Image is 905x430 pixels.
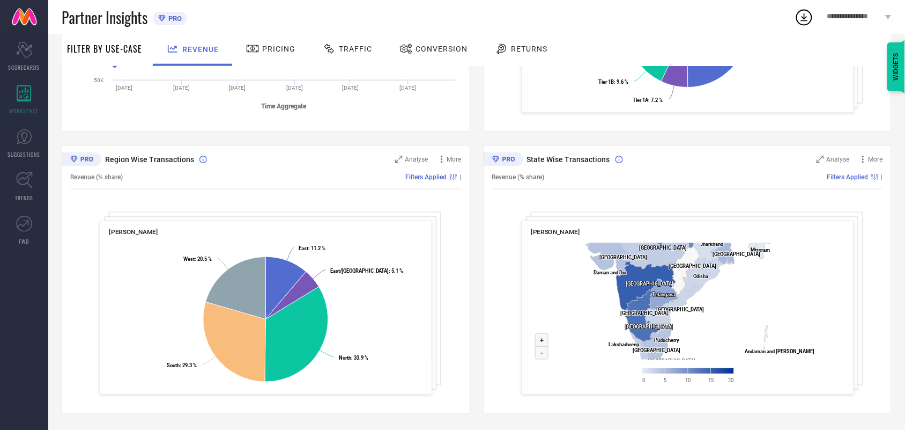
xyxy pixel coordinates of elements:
[869,156,883,163] span: More
[639,245,687,251] text: [GEOGRAPHIC_DATA]
[484,152,523,169] div: Premium
[286,85,303,91] text: [DATE]
[9,63,40,71] span: SCORECARDS
[229,85,246,91] text: [DATE]
[625,324,673,330] text: [GEOGRAPHIC_DATA]
[527,155,610,164] span: State Wise Transactions
[609,341,639,347] text: Lakshadweep
[795,8,814,27] div: Open download list
[62,6,147,28] span: Partner Insights
[648,359,696,365] text: [GEOGRAPHIC_DATA]
[626,281,673,287] text: [GEOGRAPHIC_DATA]
[713,251,760,257] text: [GEOGRAPHIC_DATA]
[599,255,647,261] text: [GEOGRAPHIC_DATA]
[511,45,547,53] span: Returns
[330,268,389,274] tspan: East/[GEOGRAPHIC_DATA]
[105,155,194,164] span: Region Wise Transactions
[399,85,416,91] text: [DATE]
[652,292,675,298] text: Telangana
[15,194,33,202] span: TRENDS
[116,85,132,91] text: [DATE]
[183,256,195,262] tspan: West
[531,228,580,236] span: [PERSON_NAME]
[708,377,714,383] text: 15
[633,97,649,103] tspan: Tier 1A
[492,173,545,181] span: Revenue (% share)
[745,349,814,355] text: Andaman and [PERSON_NAME]
[751,247,770,253] text: Mizoram
[342,85,359,91] text: [DATE]
[405,156,428,163] span: Analyse
[685,377,691,383] text: 10
[633,347,680,353] text: [GEOGRAPHIC_DATA]
[330,268,404,274] text: : 5.1 %
[19,237,29,245] span: FWD
[669,263,716,269] text: [GEOGRAPHIC_DATA]
[827,156,850,163] span: Analyse
[62,152,101,169] div: Premium
[416,45,468,53] span: Conversion
[656,307,704,313] text: [GEOGRAPHIC_DATA]
[299,246,325,252] text: : 11.2 %
[10,107,39,115] span: WORKSPACE
[881,173,883,181] span: |
[540,349,543,357] text: -
[8,150,41,158] span: SUGGESTIONS
[167,362,197,368] text: : 29.3 %
[167,362,180,368] tspan: South
[460,173,462,181] span: |
[694,274,709,280] text: Odisha
[827,173,869,181] span: Filters Applied
[339,45,372,53] span: Traffic
[261,103,307,110] tspan: Time Aggregate
[70,173,123,181] span: Revenue (% share)
[395,156,403,163] svg: Zoom
[598,79,614,85] tspan: Tier 1B
[594,269,626,275] text: Daman and Diu
[299,246,308,252] tspan: East
[262,45,295,53] span: Pricing
[540,337,544,345] text: +
[817,156,824,163] svg: Zoom
[183,256,212,262] text: : 20.5 %
[166,14,182,23] span: PRO
[654,338,679,344] text: Puducherry
[700,241,723,247] text: Jharkhand
[406,173,447,181] span: Filters Applied
[598,79,628,85] text: : 9.6 %
[339,355,351,361] tspan: North
[182,45,219,54] span: Revenue
[633,97,663,103] text: : 7.2 %
[728,377,733,383] text: 20
[447,156,462,163] span: More
[664,377,666,383] text: 5
[173,85,190,91] text: [DATE]
[339,355,368,361] text: : 33.9 %
[109,228,158,236] span: [PERSON_NAME]
[94,77,104,83] text: 50K
[67,42,142,55] span: Filter By Use-Case
[642,377,645,383] text: 0
[620,311,668,317] text: [GEOGRAPHIC_DATA]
